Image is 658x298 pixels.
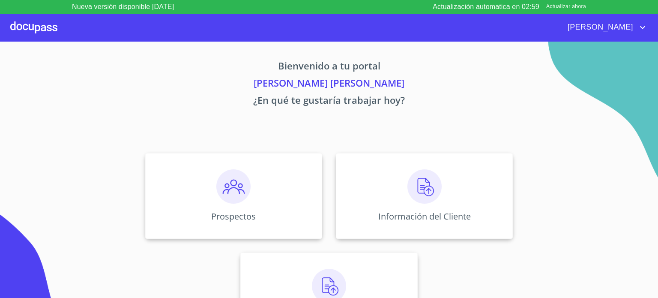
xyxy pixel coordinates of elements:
[378,211,471,222] p: Información del Cliente
[65,59,593,76] p: Bienvenido a tu portal
[65,93,593,110] p: ¿En qué te gustaría trabajar hoy?
[72,2,174,12] p: Nueva versión disponible [DATE]
[561,21,648,34] button: account of current user
[561,21,637,34] span: [PERSON_NAME]
[407,169,442,204] img: carga.png
[65,76,593,93] p: [PERSON_NAME] [PERSON_NAME]
[211,211,256,222] p: Prospectos
[546,3,586,12] span: Actualizar ahora
[216,169,251,204] img: prospectos.png
[433,2,539,12] p: Actualización automatica en 02:59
